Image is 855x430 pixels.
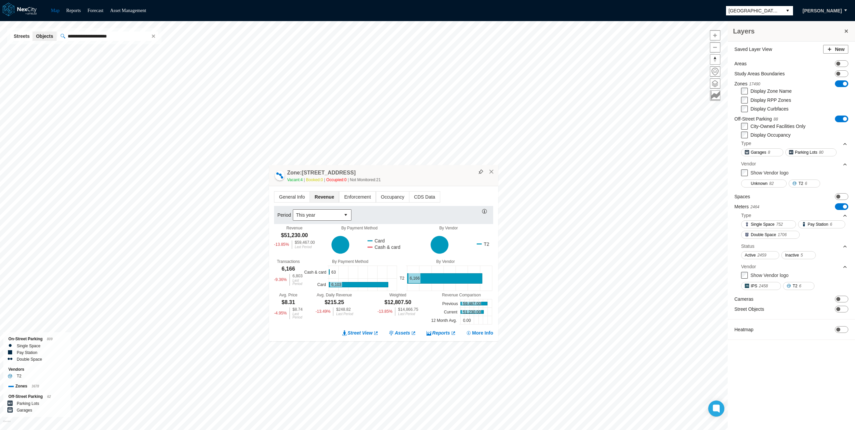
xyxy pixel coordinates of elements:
span: T2 [793,283,797,289]
button: Home [710,66,720,77]
label: Display Zone Name [750,88,792,94]
div: Type [741,212,751,219]
span: 2459 [758,252,767,259]
div: -9.36 % [274,274,287,286]
div: Vendor [741,263,756,270]
div: Last Period [292,312,303,319]
span: 62 [47,395,51,399]
div: -13.85 % [274,240,289,249]
span: Active [745,252,756,259]
div: Revenue Comparison [430,293,493,297]
button: Inactive5 [781,251,816,259]
label: Display Curbfaces [750,106,789,112]
div: Last Period [398,312,418,316]
button: select [340,210,351,220]
div: $215.25 [325,299,344,306]
span: Revenue [310,192,339,202]
span: 809 [47,337,53,341]
button: More Info [466,330,493,336]
div: $12,807.50 [384,299,411,306]
text: 63 [331,270,336,275]
div: By Payment Method [303,259,398,264]
div: Vendor [741,262,848,272]
label: Cameras [734,296,753,302]
div: Avg. Price [279,293,297,297]
button: Active2459 [741,251,779,259]
span: 88 [774,117,778,122]
span: [PERSON_NAME] [803,7,842,14]
button: Reset bearing to north [710,54,720,65]
span: Booked: 0 [306,177,326,182]
div: Status [741,243,754,249]
div: $248.82 [336,307,353,311]
span: 1706 [778,231,787,238]
span: More Info [472,330,493,336]
div: $59,467.00 [295,240,315,244]
label: City-Owned Facilities Only [750,124,805,129]
div: Last Period [295,245,315,249]
a: Asset Management [110,8,146,13]
div: Off-Street Parking [8,393,66,400]
label: Show Vendor logo [750,170,789,175]
img: svg%3e [478,169,483,174]
span: Assets [395,330,410,336]
span: Enforcement [339,192,375,202]
button: Garages8 [741,148,783,156]
label: Saved Layer View [734,46,772,53]
div: Vendor [741,159,848,169]
div: Revenue [286,226,303,230]
label: Meters [734,203,760,210]
div: By Vendor [404,226,493,230]
text: 59,467.00 [463,301,481,306]
button: Streets [10,31,33,41]
span: 82 [769,180,774,187]
div: Transactions [277,259,300,264]
a: Assets [389,330,416,336]
span: Garages [751,149,766,156]
div: -13.85 % [378,307,393,316]
span: 6 [830,221,832,228]
span: [GEOGRAPHIC_DATA][PERSON_NAME] [729,7,780,14]
span: Not Monitored: 21 [350,177,381,182]
div: By Payment Method [315,226,404,230]
span: 3678 [31,384,39,388]
label: Zones [734,80,760,87]
button: [PERSON_NAME] [796,5,849,16]
button: Pay Station6 [798,220,845,228]
div: 6,803 [292,274,303,278]
span: Zoom in [710,30,720,40]
div: Last Period [292,279,303,286]
button: Single Space752 [741,220,796,228]
div: -13.49 % [316,307,331,316]
span: Occupancy [376,192,409,202]
a: Reports [426,330,456,336]
div: Avg. Daily Revenue [317,293,352,297]
label: Show Vendor logo [750,273,789,278]
label: Street Objects [734,306,764,312]
text: 6,103 [331,282,341,287]
label: Single Space [17,343,41,349]
span: New [835,46,845,53]
span: 6 [805,180,807,187]
label: Study Areas Boundaries [734,70,785,77]
button: IPS2458 [741,282,781,290]
label: Areas [734,60,747,67]
button: Parking Lots80 [785,148,837,156]
span: CDS Data [409,192,440,202]
text: 6,166 [410,276,420,281]
button: select [782,6,793,15]
text: T2 [400,276,404,281]
span: 8 [768,149,770,156]
label: Off-Street Parking [734,116,778,123]
a: Mapbox homepage [3,420,11,428]
label: Display RPP Zones [750,97,791,103]
div: Vendors [8,366,66,373]
text: Cash & card [304,270,326,275]
span: Unknown [751,180,768,187]
h3: Layers [733,26,843,36]
span: Double Space [751,231,776,238]
div: $8.31 [282,299,295,306]
div: $8.74 [292,307,303,311]
span: 2464 [750,205,760,209]
label: Heatmap [734,326,753,333]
